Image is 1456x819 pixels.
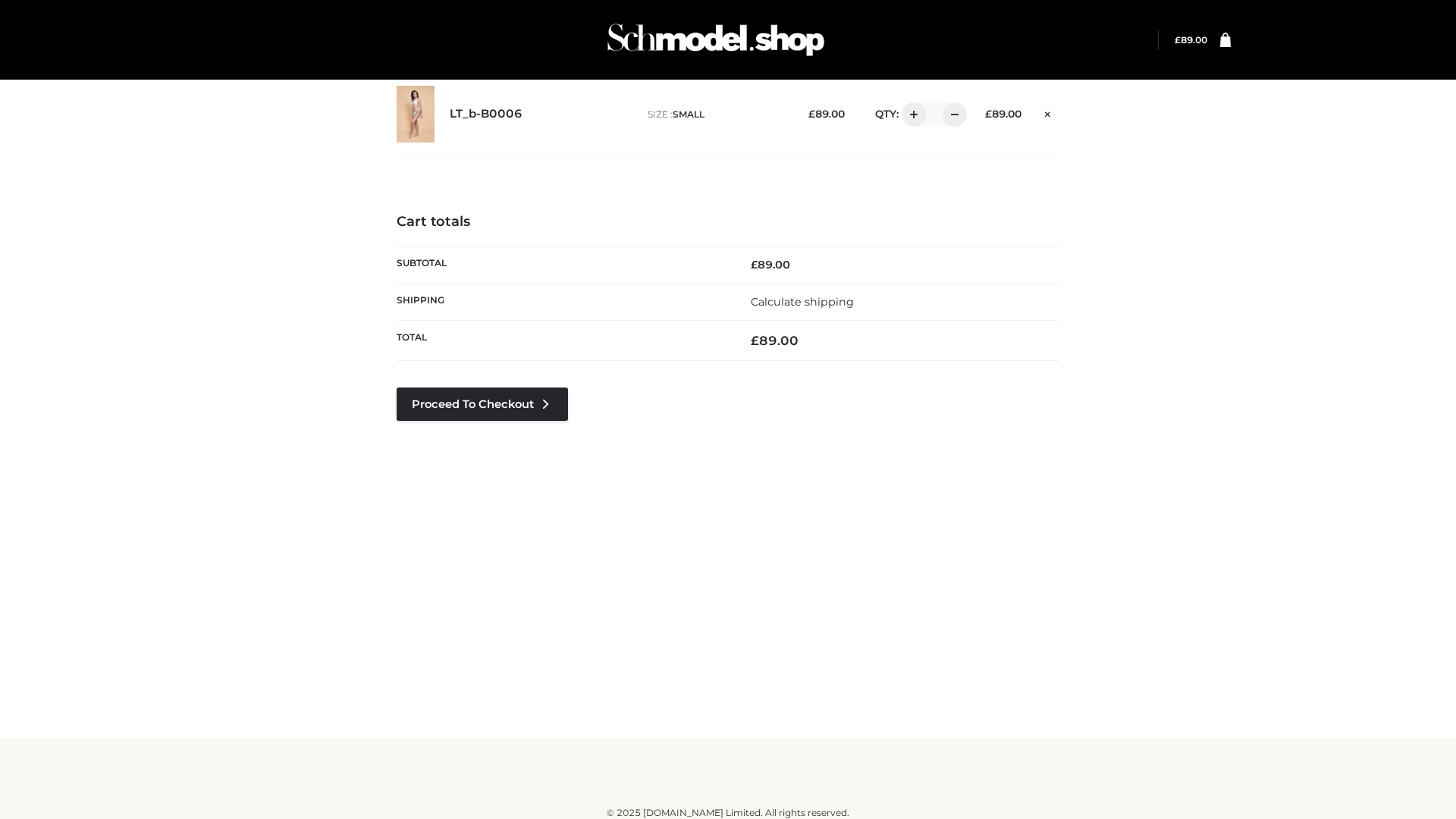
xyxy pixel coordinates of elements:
th: Total [397,321,728,361]
h4: Cart totals [397,214,1059,231]
bdi: 89.00 [1175,34,1207,45]
bdi: 89.00 [985,108,1021,120]
img: Schmodel Admin 964 [602,10,830,70]
bdi: 89.00 [808,108,845,120]
th: Shipping [397,283,728,320]
p: size : [648,108,785,121]
div: QTY: [860,102,962,127]
span: £ [985,108,992,120]
span: £ [751,333,759,348]
a: £89.00 [1175,34,1207,45]
span: £ [751,258,758,271]
a: LT_b-B0006 [450,107,522,121]
span: £ [1175,34,1181,45]
bdi: 89.00 [751,258,790,271]
bdi: 89.00 [751,333,799,348]
span: £ [808,108,815,120]
a: Remove this item [1037,102,1059,122]
th: Subtotal [397,246,728,283]
a: Calculate shipping [751,295,854,309]
span: SMALL [673,108,704,120]
a: Proceed to Checkout [397,388,568,421]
